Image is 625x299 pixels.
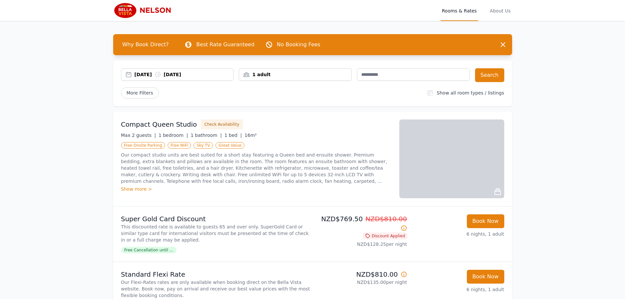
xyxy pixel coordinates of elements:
span: Great Value [216,142,244,149]
div: [DATE] [DATE] [135,71,234,78]
span: Free WiFi [168,142,191,149]
p: This discounted rate is available to guests 65 and over only. SuperGold Card or similar type card... [121,224,310,243]
p: NZD$128.25 per night [315,241,407,247]
button: Search [475,68,504,82]
button: Book Now [467,214,504,228]
div: 1 adult [239,71,351,78]
label: Show all room types / listings [437,90,504,96]
span: NZD$810.00 [365,215,407,223]
span: Sky TV [194,142,213,149]
span: Max 2 guests | [121,133,156,138]
h3: Compact Queen Studio [121,120,197,129]
p: NZD$810.00 [315,270,407,279]
img: Bella Vista Motel Nelson [113,3,176,18]
p: Our Flexi-Rates rates are only available when booking direct on the Bella Vista website. Book now... [121,279,310,299]
span: Free Cancellation until ... [121,247,177,253]
p: NZD$769.50 [315,214,407,233]
span: 1 bed | [224,133,242,138]
span: 16m² [244,133,257,138]
span: Discount Applied [363,233,407,239]
p: NZD$135.00 per night [315,279,407,286]
p: 6 nights, 1 adult [412,286,504,293]
span: 1 bedroom | [158,133,188,138]
button: Book Now [467,270,504,284]
button: Check Availability [201,119,243,129]
span: More Filters [121,87,159,98]
p: Super Gold Card Discount [121,214,310,224]
p: No Booking Fees [277,41,321,49]
p: Standard Flexi Rate [121,270,310,279]
span: Why Book Direct? [117,38,174,51]
div: Show more > [121,186,391,192]
span: 1 bathroom | [191,133,222,138]
p: 6 nights, 1 adult [412,231,504,237]
p: Our compact studio units are best suited for a short stay featuring a Queen bed and ensuite showe... [121,152,391,184]
p: Best Rate Guaranteed [196,41,254,49]
span: Free Onsite Parking [121,142,165,149]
